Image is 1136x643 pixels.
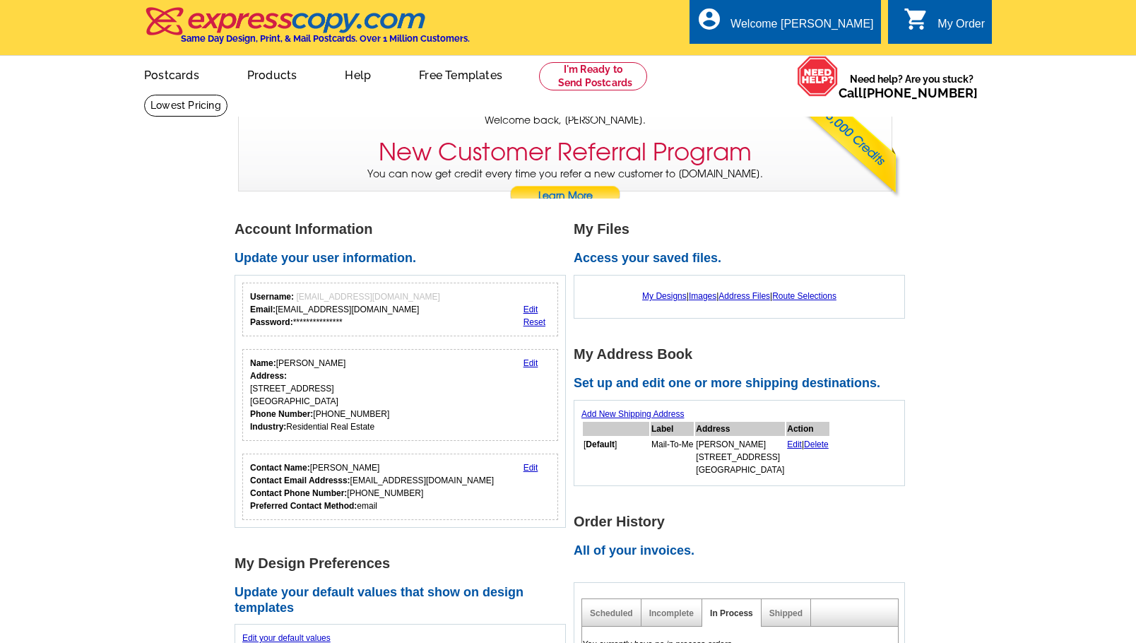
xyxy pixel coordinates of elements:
strong: Contact Name: [250,463,310,473]
strong: Preferred Contact Method: [250,501,357,511]
h2: Update your default values that show on design templates [235,585,574,615]
div: [PERSON_NAME] [EMAIL_ADDRESS][DOMAIN_NAME] [PHONE_NUMBER] email [250,461,494,512]
span: Welcome back, [PERSON_NAME]. [485,113,646,128]
h1: My Files [574,222,913,237]
strong: Industry: [250,422,286,432]
td: [ ] [583,437,649,477]
h1: Account Information [235,222,574,237]
b: Default [586,440,615,449]
a: Products [225,57,320,90]
a: My Designs [642,291,687,301]
a: Images [689,291,716,301]
h2: Update your user information. [235,251,574,266]
a: Route Selections [772,291,836,301]
h2: Set up and edit one or more shipping destinations. [574,376,913,391]
a: [PHONE_NUMBER] [863,85,978,100]
h2: All of your invoices. [574,543,913,559]
h1: My Design Preferences [235,556,574,571]
h1: Order History [574,514,913,529]
div: | | | [581,283,897,309]
a: Edit [523,305,538,314]
a: Delete [804,440,829,449]
a: Shipped [769,608,803,618]
div: My Order [937,18,985,37]
strong: Password: [250,317,293,327]
a: Address Files [718,291,770,301]
a: Incomplete [649,608,694,618]
a: Edit [787,440,802,449]
th: Address [695,422,785,436]
a: Free Templates [396,57,525,90]
span: [EMAIL_ADDRESS][DOMAIN_NAME] [296,292,439,302]
div: Welcome [PERSON_NAME] [730,18,873,37]
td: [PERSON_NAME] [STREET_ADDRESS] [GEOGRAPHIC_DATA] [695,437,785,477]
a: Postcards [122,57,222,90]
a: Edit your default values [242,633,331,643]
strong: Name: [250,358,276,368]
a: In Process [710,608,753,618]
td: Mail-To-Me [651,437,694,477]
th: Label [651,422,694,436]
h2: Access your saved files. [574,251,913,266]
strong: Contact Phone Number: [250,488,347,498]
i: account_circle [697,6,722,32]
strong: Username: [250,292,294,302]
i: shopping_cart [904,6,929,32]
a: Edit [523,358,538,368]
a: Add New Shipping Address [581,409,684,419]
a: Learn More [509,186,621,207]
a: Scheduled [590,608,633,618]
h1: My Address Book [574,347,913,362]
a: shopping_cart My Order [904,16,985,33]
a: Help [322,57,394,90]
div: Who should we contact regarding order issues? [242,454,558,520]
p: You can now get credit every time you refer a new customer to [DOMAIN_NAME]. [239,167,892,207]
h3: New Customer Referral Program [379,138,752,167]
span: Need help? Are you stuck? [839,72,985,100]
a: Edit [523,463,538,473]
div: [PERSON_NAME] [STREET_ADDRESS] [GEOGRAPHIC_DATA] [PHONE_NUMBER] Residential Real Estate [250,357,389,433]
span: Call [839,85,978,100]
strong: Contact Email Addresss: [250,476,350,485]
th: Action [786,422,829,436]
td: | [786,437,829,477]
a: Same Day Design, Print, & Mail Postcards. Over 1 Million Customers. [144,17,470,44]
strong: Phone Number: [250,409,313,419]
a: Reset [523,317,545,327]
strong: Email: [250,305,276,314]
div: Your login information. [242,283,558,336]
img: help [797,56,839,97]
strong: Address: [250,371,287,381]
h4: Same Day Design, Print, & Mail Postcards. Over 1 Million Customers. [181,33,470,44]
div: Your personal details. [242,349,558,441]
